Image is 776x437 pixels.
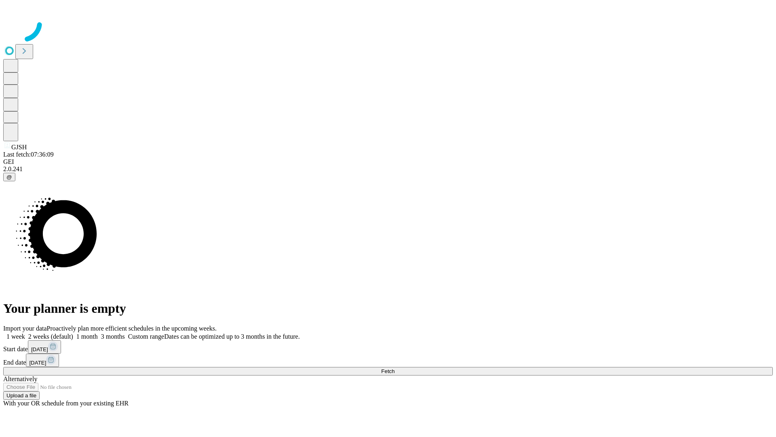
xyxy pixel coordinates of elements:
[164,333,299,340] span: Dates can be optimized up to 3 months in the future.
[3,301,773,316] h1: Your planner is empty
[3,375,37,382] span: Alternatively
[76,333,98,340] span: 1 month
[3,158,773,165] div: GEI
[6,174,12,180] span: @
[28,333,73,340] span: 2 weeks (default)
[3,367,773,375] button: Fetch
[26,354,59,367] button: [DATE]
[3,165,773,173] div: 2.0.241
[3,340,773,354] div: Start date
[3,400,129,407] span: With your OR schedule from your existing EHR
[47,325,217,332] span: Proactively plan more efficient schedules in the upcoming weeks.
[3,325,47,332] span: Import your data
[6,333,25,340] span: 1 week
[3,354,773,367] div: End date
[11,144,27,151] span: GJSH
[101,333,125,340] span: 3 months
[381,368,394,374] span: Fetch
[3,391,40,400] button: Upload a file
[28,340,61,354] button: [DATE]
[3,173,15,181] button: @
[29,360,46,366] span: [DATE]
[128,333,164,340] span: Custom range
[31,346,48,352] span: [DATE]
[3,151,54,158] span: Last fetch: 07:36:09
